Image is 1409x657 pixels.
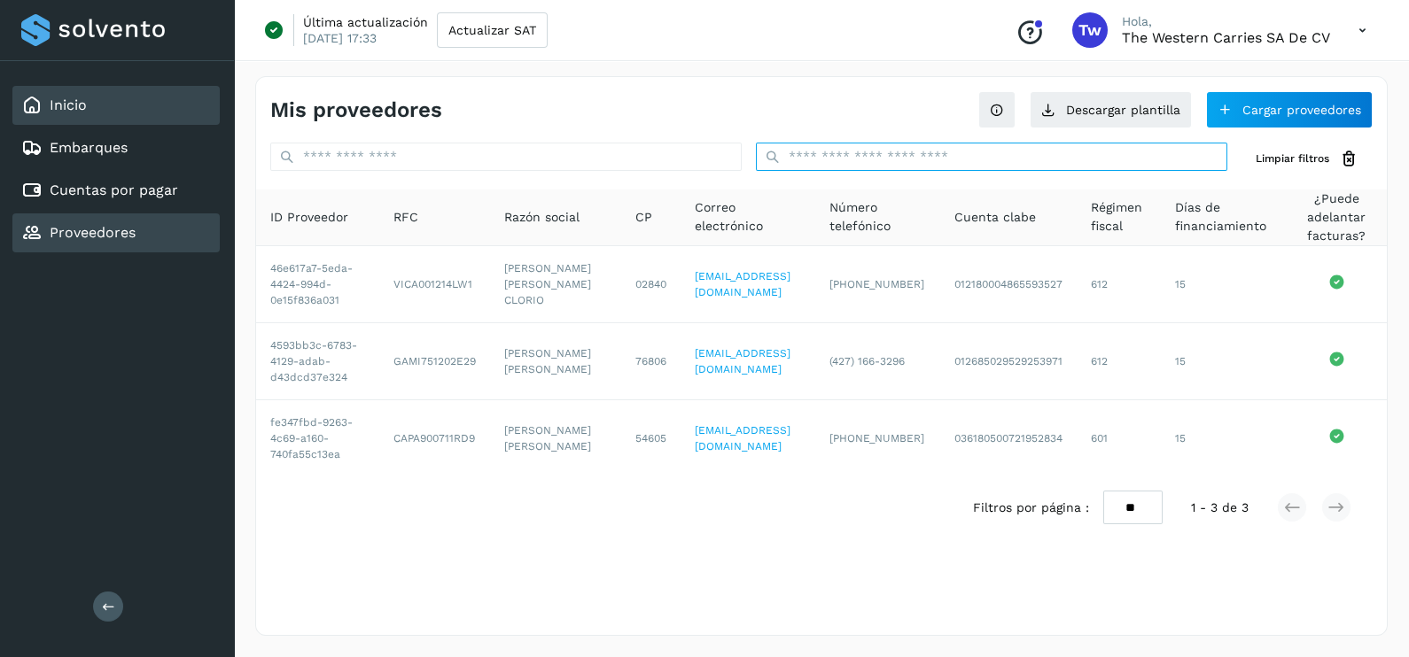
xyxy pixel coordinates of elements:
[1122,29,1330,46] p: The western carries SA de CV
[12,86,220,125] div: Inicio
[12,213,220,252] div: Proveedores
[695,347,790,375] a: [EMAIL_ADDRESS][DOMAIN_NAME]
[490,400,621,476] td: [PERSON_NAME] [PERSON_NAME]
[1301,189,1373,245] span: ¿Puede adelantar facturas?
[940,246,1077,323] td: 012180004865593527
[50,224,136,241] a: Proveedores
[256,323,379,400] td: 4593bb3c-6783-4129-adab-d43dcd37e324
[1091,198,1147,236] span: Régimen fiscal
[621,246,681,323] td: 02840
[1256,151,1329,166] span: Limpiar filtros
[940,323,1077,400] td: 012685029529253971
[954,208,1036,227] span: Cuenta clabe
[621,400,681,476] td: 54605
[695,270,790,298] a: [EMAIL_ADDRESS][DOMAIN_NAME]
[1077,323,1161,400] td: 612
[448,24,536,36] span: Actualizar SAT
[393,208,418,227] span: RFC
[12,128,220,167] div: Embarques
[1122,14,1330,29] p: Hola,
[303,30,377,46] p: [DATE] 17:33
[379,400,490,476] td: CAPA900711RD9
[635,208,652,227] span: CP
[504,208,580,227] span: Razón social
[490,323,621,400] td: [PERSON_NAME] [PERSON_NAME]
[829,432,924,444] span: [PHONE_NUMBER]
[379,323,490,400] td: GAMI751202E29
[1175,198,1273,236] span: Días de financiamiento
[303,14,428,30] p: Última actualización
[829,198,927,236] span: Número telefónico
[50,182,178,198] a: Cuentas por pagar
[1161,246,1287,323] td: 15
[437,12,548,48] button: Actualizar SAT
[490,246,621,323] td: [PERSON_NAME] [PERSON_NAME] CLORIO
[1206,91,1373,128] button: Cargar proveedores
[1242,143,1373,175] button: Limpiar filtros
[270,208,348,227] span: ID Proveedor
[1161,323,1287,400] td: 15
[829,278,924,290] span: [PHONE_NUMBER]
[1161,400,1287,476] td: 15
[940,400,1077,476] td: 036180500721952834
[1077,246,1161,323] td: 612
[621,323,681,400] td: 76806
[1191,499,1249,517] span: 1 - 3 de 3
[695,198,801,236] span: Correo electrónico
[379,246,490,323] td: VICA001214LW1
[270,97,442,123] h4: Mis proveedores
[256,246,379,323] td: 46e617a7-5eda-4424-994d-0e15f836a031
[1077,400,1161,476] td: 601
[1030,91,1192,128] button: Descargar plantilla
[50,97,87,113] a: Inicio
[256,400,379,476] td: fe347fbd-9263-4c69-a160-740fa55c13ea
[50,139,128,156] a: Embarques
[829,355,905,367] span: (427) 166-3296
[973,499,1089,517] span: Filtros por página :
[695,424,790,452] a: [EMAIL_ADDRESS][DOMAIN_NAME]
[12,171,220,210] div: Cuentas por pagar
